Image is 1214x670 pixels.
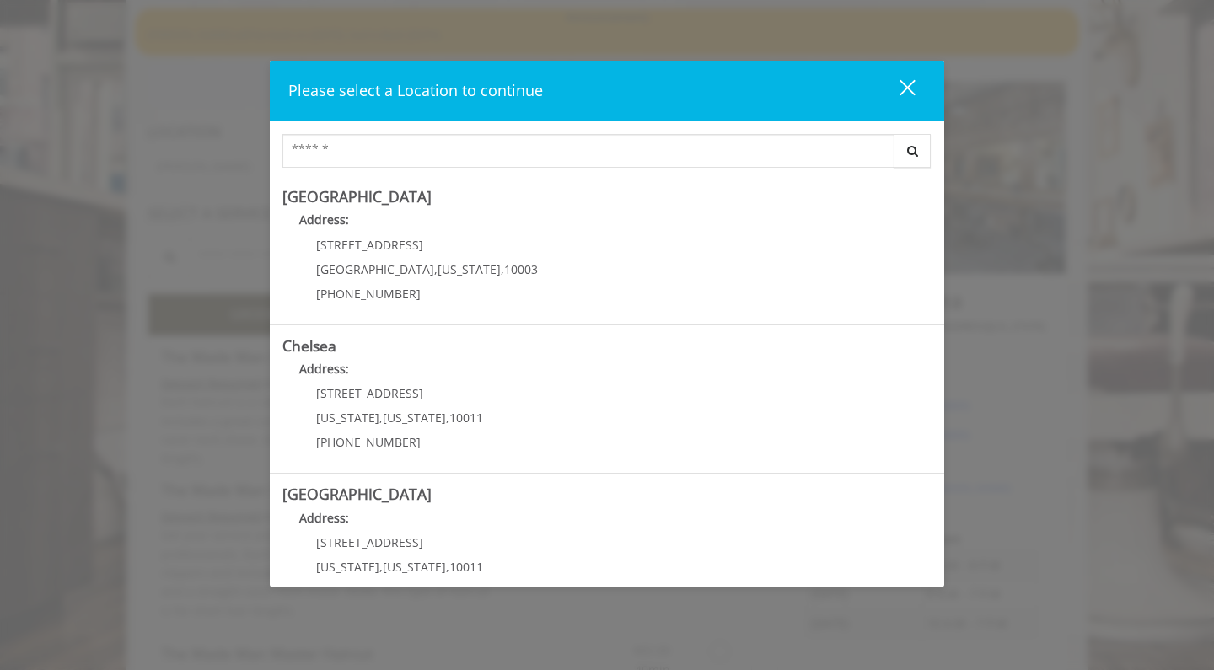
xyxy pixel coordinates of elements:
span: [US_STATE] [316,410,379,426]
div: Center Select [282,134,932,176]
span: , [379,410,383,426]
span: [GEOGRAPHIC_DATA] [316,261,434,277]
span: 10011 [449,559,483,575]
span: , [379,559,383,575]
span: [US_STATE] [383,559,446,575]
span: 10011 [449,410,483,426]
i: Search button [903,145,922,157]
span: [PHONE_NUMBER] [316,286,421,302]
input: Search Center [282,134,894,168]
span: , [446,559,449,575]
span: , [501,261,504,277]
span: [US_STATE] [316,559,379,575]
span: [US_STATE] [383,410,446,426]
span: , [446,410,449,426]
b: Address: [299,510,349,526]
span: [US_STATE] [438,261,501,277]
span: [STREET_ADDRESS] [316,237,423,253]
span: [PHONE_NUMBER] [316,434,421,450]
span: [STREET_ADDRESS] [316,385,423,401]
b: Address: [299,361,349,377]
div: close dialog [880,78,914,104]
span: [STREET_ADDRESS] [316,534,423,550]
b: Chelsea [282,335,336,356]
span: Please select a Location to continue [288,80,543,100]
span: 10003 [504,261,538,277]
b: Address: [299,212,349,228]
b: [GEOGRAPHIC_DATA] [282,186,432,206]
b: [GEOGRAPHIC_DATA] [282,484,432,504]
span: , [434,261,438,277]
button: close dialog [868,73,926,108]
